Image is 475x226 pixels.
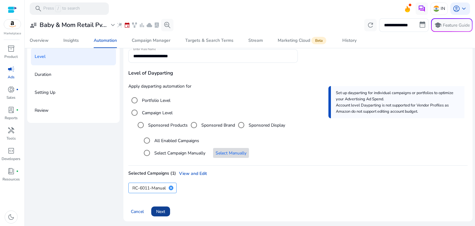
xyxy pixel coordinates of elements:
p: Apply dayparting automation for [128,83,468,89]
span: campaign [7,65,15,73]
span: book_4 [7,167,15,175]
span: / [55,5,61,12]
div: Set up dayparting for individual campaigns or portfolios to optimize your Advertising Ad Spend. A... [328,86,464,118]
div: Insights [63,38,79,43]
p: Level [35,52,45,62]
mat-label: Enter Rule Name [133,47,156,51]
p: IN [441,3,445,14]
p: Tools [6,136,16,141]
button: Cancel [128,206,146,216]
p: Developers [2,156,20,162]
button: refresh [364,19,377,31]
span: search_insights [164,21,171,29]
span: Select Manually [216,150,246,156]
div: Stream [248,38,263,43]
span: handyman [7,127,15,134]
span: fiber_manual_record [16,88,19,91]
span: school [434,21,442,29]
div: Targets & Search Terms [185,38,233,43]
div: History [342,38,357,43]
button: schoolFeature Guide [431,18,473,32]
span: refresh [367,21,374,29]
span: wand_stars [117,22,123,28]
span: expand_more [109,21,117,29]
span: family_history [131,22,138,28]
span: Next [156,208,165,215]
img: amazon.svg [4,20,21,29]
span: fiber_manual_record [16,109,19,111]
span: code_blocks [7,147,15,154]
p: Product [4,54,18,59]
label: Sponsored Display [247,122,285,128]
button: Select Manually [213,148,249,158]
label: Sponsored Products [147,122,188,128]
mat-radio-group: Select an option [141,134,468,159]
button: search_insights [161,19,173,31]
div: Automation [94,38,117,43]
label: Portfolio Level [141,97,170,104]
span: lab_profile [7,106,15,114]
button: Next [151,206,170,216]
p: Press to search [43,5,80,12]
mat-icon: cancel [166,185,176,191]
p: Marketplace [4,31,21,36]
p: Resources [2,176,20,182]
label: Select Campaign Manually [153,150,205,156]
mat-radio-group: Select option [128,94,468,119]
span: search [35,5,42,12]
h5: Selected Campaigns (1) [128,171,176,176]
span: event [124,22,130,28]
span: lab_profile [154,22,160,28]
h3: Baby & Mom Retail Pv... [40,21,107,29]
span: keyboard_arrow_down [460,5,468,12]
p: Feature Guide [443,22,470,28]
a: View and Edit [176,170,207,177]
label: All Enabled Campaigns [153,137,199,144]
mat-radio-group: Select targeting option [135,119,468,131]
label: Sponsored Brand [200,122,235,128]
span: account_circle [453,5,460,12]
div: Marketing Cloud [278,38,327,43]
span: inventory_2 [7,45,15,52]
p: Sales [6,95,15,100]
div: Campaign Manager [132,38,170,43]
span: donut_small [7,86,15,93]
p: Review [35,106,49,115]
p: Reports [5,115,18,121]
p: Ads [8,74,15,80]
p: Setting Up [35,88,55,98]
div: Overview [30,38,49,43]
span: dark_mode [7,213,15,221]
span: RC-6011-Manual [132,185,166,191]
p: Duration [35,70,51,80]
span: Level of Dayparting [128,69,173,77]
span: Beta [311,37,326,44]
span: user_attributes [30,21,37,29]
span: fiber_manual_record [16,170,19,172]
img: in.svg [433,6,439,12]
span: bar_chart [139,22,145,28]
span: cloud [146,22,152,28]
label: Campaign Level [141,110,173,116]
span: Cancel [131,208,144,215]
